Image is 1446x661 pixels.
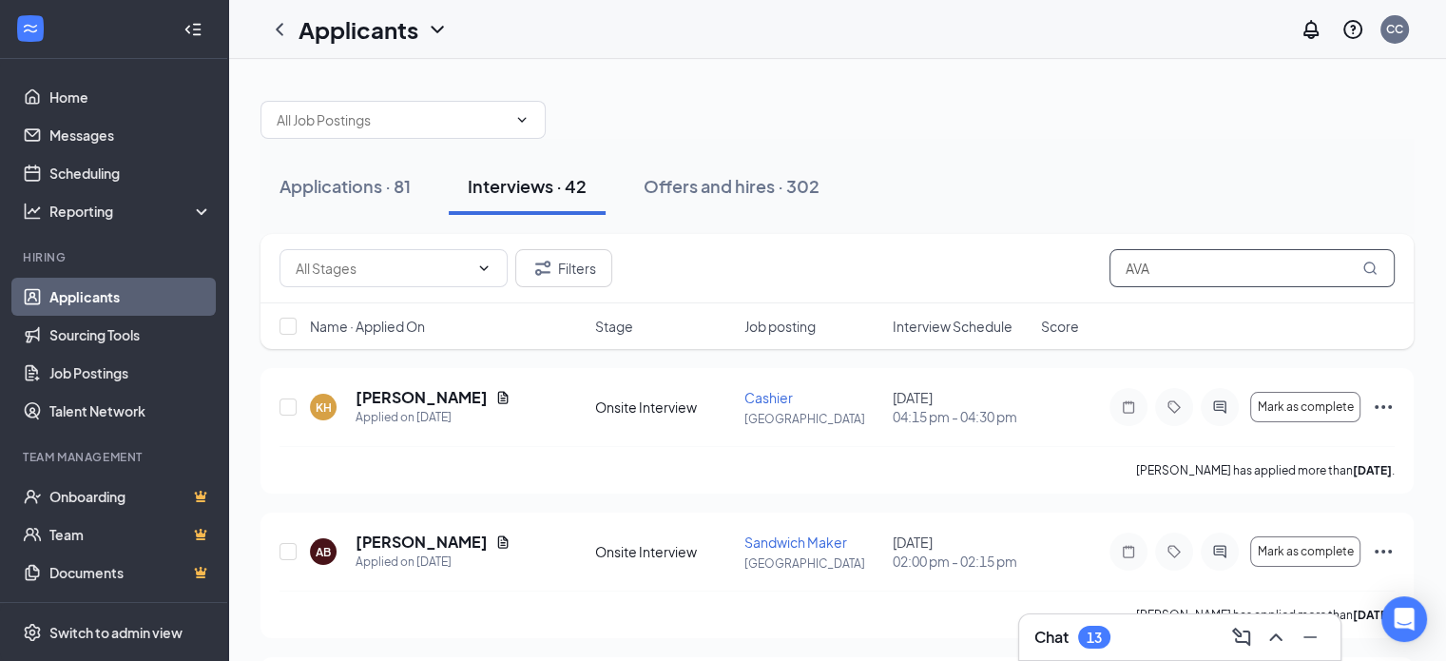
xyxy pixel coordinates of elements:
a: Home [49,78,212,116]
svg: ChevronLeft [268,18,291,41]
a: OnboardingCrown [49,477,212,515]
svg: ActiveChat [1208,544,1231,559]
input: All Job Postings [277,109,507,130]
svg: Document [495,535,511,550]
svg: ChevronDown [514,112,530,127]
span: Interview Schedule [893,317,1012,336]
a: Job Postings [49,354,212,392]
div: [DATE] [893,388,1030,426]
p: [GEOGRAPHIC_DATA] [744,555,881,572]
p: [PERSON_NAME] has applied more than . [1136,462,1395,478]
div: CC [1386,21,1403,37]
div: Applied on [DATE] [356,553,511,572]
div: Hiring [23,249,208,265]
button: Mark as complete [1250,392,1360,422]
span: Mark as complete [1257,400,1353,414]
svg: Note [1117,544,1140,559]
div: [DATE] [893,533,1030,571]
span: Score [1041,317,1079,336]
svg: MagnifyingGlass [1362,261,1378,276]
h5: [PERSON_NAME] [356,387,488,408]
div: KH [316,399,332,416]
div: Applied on [DATE] [356,408,511,427]
div: Onsite Interview [595,542,732,561]
h5: [PERSON_NAME] [356,532,488,553]
a: Sourcing Tools [49,316,212,354]
svg: Analysis [23,202,42,221]
p: [PERSON_NAME] has applied more than . [1136,607,1395,623]
span: 04:15 pm - 04:30 pm [893,407,1030,426]
a: Talent Network [49,392,212,430]
div: Switch to admin view [49,623,183,642]
svg: Settings [23,623,42,642]
a: Scheduling [49,154,212,192]
button: ComposeMessage [1226,622,1257,652]
svg: ComposeMessage [1230,626,1253,649]
svg: ChevronUp [1264,626,1287,649]
div: Open Intercom Messenger [1381,596,1427,642]
svg: ActiveChat [1208,399,1231,415]
div: Offers and hires · 302 [644,174,819,198]
span: Mark as complete [1257,545,1353,558]
svg: ChevronDown [476,261,492,276]
h1: Applicants [299,13,418,46]
div: 13 [1087,630,1102,646]
span: 02:00 pm - 02:15 pm [893,552,1030,571]
svg: Document [495,390,511,405]
button: Minimize [1295,622,1325,652]
span: Cashier [744,389,793,406]
svg: WorkstreamLogo [21,19,40,38]
a: DocumentsCrown [49,554,212,592]
span: Stage [595,317,633,336]
span: Sandwich Maker [744,534,847,551]
span: Name · Applied On [310,317,425,336]
div: Onsite Interview [595,398,732,417]
svg: ChevronDown [426,18,449,41]
svg: Note [1117,399,1140,415]
input: All Stages [296,258,469,279]
button: Mark as complete [1250,536,1360,567]
div: Reporting [49,202,213,221]
b: [DATE] [1353,463,1392,477]
svg: Minimize [1299,626,1321,649]
p: [GEOGRAPHIC_DATA] [744,411,881,427]
button: ChevronUp [1261,622,1291,652]
svg: Notifications [1300,18,1322,41]
svg: Ellipses [1372,540,1395,563]
svg: Filter [531,257,554,280]
div: Team Management [23,449,208,465]
b: [DATE] [1353,608,1392,622]
span: Job posting [744,317,816,336]
a: Applicants [49,278,212,316]
svg: Collapse [183,20,202,39]
div: AB [316,544,331,560]
a: SurveysCrown [49,592,212,630]
button: Filter Filters [515,249,612,287]
div: Interviews · 42 [468,174,587,198]
svg: Tag [1163,544,1186,559]
svg: QuestionInfo [1341,18,1364,41]
input: Search in interviews [1109,249,1395,287]
div: Applications · 81 [280,174,411,198]
h3: Chat [1034,627,1069,648]
a: Messages [49,116,212,154]
svg: Ellipses [1372,396,1395,418]
svg: Tag [1163,399,1186,415]
a: TeamCrown [49,515,212,554]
